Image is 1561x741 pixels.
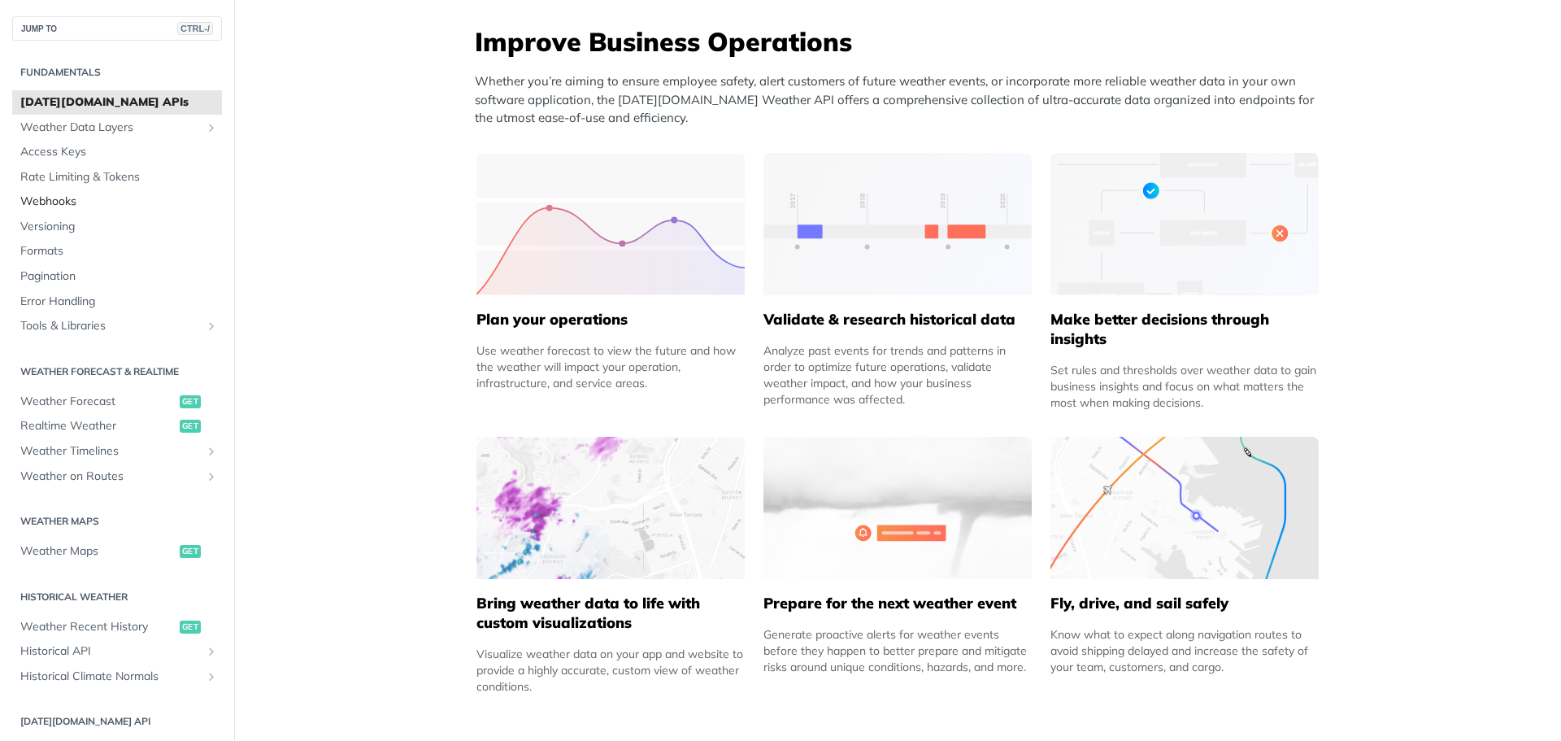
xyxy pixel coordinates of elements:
[476,310,745,329] h5: Plan your operations
[475,72,1328,128] p: Whether you’re aiming to ensure employee safety, alert customers of future weather events, or inc...
[763,626,1032,675] div: Generate proactive alerts for weather events before they happen to better prepare and mitigate ri...
[1050,626,1319,675] div: Know what to expect along navigation routes to avoid shipping delayed and increase the safety of ...
[20,318,201,334] span: Tools & Libraries
[20,418,176,434] span: Realtime Weather
[20,194,218,210] span: Webhooks
[12,190,222,214] a: Webhooks
[12,464,222,489] a: Weather on RoutesShow subpages for Weather on Routes
[12,414,222,438] a: Realtime Weatherget
[12,314,222,338] a: Tools & LibrariesShow subpages for Tools & Libraries
[20,169,218,185] span: Rate Limiting & Tokens
[12,615,222,639] a: Weather Recent Historyget
[20,120,201,136] span: Weather Data Layers
[12,90,222,115] a: [DATE][DOMAIN_NAME] APIs
[476,342,745,391] div: Use weather forecast to view the future and how the weather will impact your operation, infrastru...
[205,320,218,333] button: Show subpages for Tools & Libraries
[12,165,222,190] a: Rate Limiting & Tokens
[476,153,745,295] img: 39565e8-group-4962x.svg
[180,395,201,408] span: get
[20,268,218,285] span: Pagination
[20,294,218,310] span: Error Handling
[12,390,222,414] a: Weather Forecastget
[180,621,201,634] span: get
[20,443,201,460] span: Weather Timelines
[20,394,176,410] span: Weather Forecast
[763,437,1032,579] img: 2c0a313-group-496-12x.svg
[763,342,1032,408] div: Analyze past events for trends and patterns in order to optimize future operations, validate weat...
[763,153,1032,295] img: 13d7ca0-group-496-2.svg
[205,121,218,134] button: Show subpages for Weather Data Layers
[1050,594,1319,613] h5: Fly, drive, and sail safely
[12,116,222,140] a: Weather Data LayersShow subpages for Weather Data Layers
[180,420,201,433] span: get
[20,643,201,660] span: Historical API
[20,144,218,160] span: Access Keys
[20,243,218,259] span: Formats
[476,594,745,633] h5: Bring weather data to life with custom visualizations
[12,16,222,41] button: JUMP TOCTRL-/
[205,445,218,458] button: Show subpages for Weather Timelines
[1050,310,1319,349] h5: Make better decisions through insights
[12,714,222,729] h2: [DATE][DOMAIN_NAME] API
[476,437,745,579] img: 4463876-group-4982x.svg
[12,65,222,80] h2: Fundamentals
[20,219,218,235] span: Versioning
[20,94,218,111] span: [DATE][DOMAIN_NAME] APIs
[1050,153,1319,295] img: a22d113-group-496-32x.svg
[12,590,222,604] h2: Historical Weather
[205,670,218,683] button: Show subpages for Historical Climate Normals
[1050,437,1319,579] img: 994b3d6-mask-group-32x.svg
[20,469,201,485] span: Weather on Routes
[205,645,218,658] button: Show subpages for Historical API
[12,264,222,289] a: Pagination
[763,310,1032,329] h5: Validate & research historical data
[12,639,222,664] a: Historical APIShow subpages for Historical API
[205,470,218,483] button: Show subpages for Weather on Routes
[12,514,222,529] h2: Weather Maps
[20,543,176,560] span: Weather Maps
[12,290,222,314] a: Error Handling
[20,619,176,635] span: Weather Recent History
[1050,362,1319,411] div: Set rules and thresholds over weather data to gain business insights and focus on what matters th...
[12,215,222,239] a: Versioning
[12,239,222,264] a: Formats
[12,539,222,564] a: Weather Mapsget
[12,439,222,464] a: Weather TimelinesShow subpages for Weather Timelines
[763,594,1032,613] h5: Prepare for the next weather event
[177,22,213,35] span: CTRL-/
[20,669,201,685] span: Historical Climate Normals
[476,646,745,695] div: Visualize weather data on your app and website to provide a highly accurate, custom view of weath...
[12,665,222,689] a: Historical Climate NormalsShow subpages for Historical Climate Normals
[12,364,222,379] h2: Weather Forecast & realtime
[12,140,222,164] a: Access Keys
[475,24,1328,59] h3: Improve Business Operations
[180,545,201,558] span: get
